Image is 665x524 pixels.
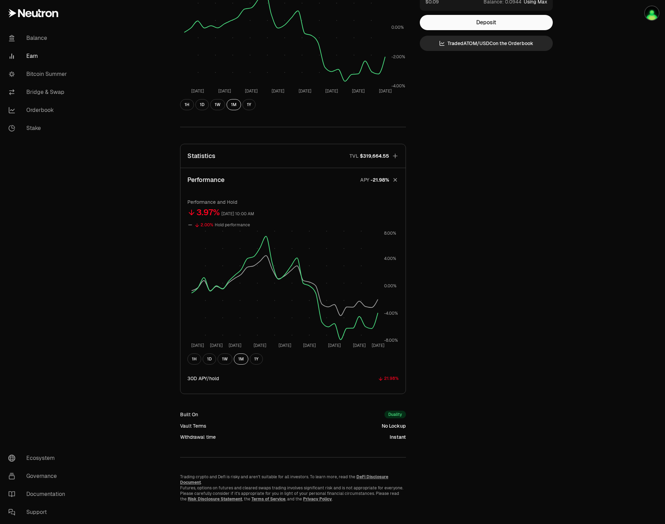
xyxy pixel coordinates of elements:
[187,199,399,206] p: Performance and Hold
[390,434,406,440] div: Instant
[353,343,366,348] tspan: [DATE]
[3,101,75,119] a: Orderbook
[272,88,284,94] tspan: [DATE]
[420,36,553,51] a: TradedATOM/USDCon the Orderbook
[210,99,225,110] button: 1W
[187,353,201,365] button: 1H
[215,221,250,229] div: Hold performance
[391,83,405,89] tspan: -4.00%
[379,88,392,94] tspan: [DATE]
[218,88,231,94] tspan: [DATE]
[645,6,659,20] img: Neutron Testnet Dev
[384,230,396,236] tspan: 8.00%
[201,221,213,229] div: 2.00%
[3,467,75,485] a: Governance
[299,88,311,94] tspan: [DATE]
[191,343,204,348] tspan: [DATE]
[180,192,406,394] div: PerformanceAPY
[180,434,216,440] div: Withdrawal time
[384,256,396,261] tspan: 4.00%
[187,375,219,382] div: 30D APY/hold
[180,474,406,485] p: Trading crypto and Defi is risky and aren't suitable for all investors. To learn more, read the .
[372,343,384,348] tspan: [DATE]
[3,503,75,521] a: Support
[3,47,75,65] a: Earn
[195,99,209,110] button: 1D
[180,168,406,192] button: PerformanceAPY
[180,411,198,418] div: Built On
[234,353,248,365] button: 1M
[3,119,75,137] a: Stake
[3,485,75,503] a: Documentation
[242,99,256,110] button: 1Y
[352,88,365,94] tspan: [DATE]
[191,88,204,94] tspan: [DATE]
[221,210,254,218] div: [DATE] 10:00 AM
[188,496,242,502] a: Risk Disclosure Statement
[251,496,285,502] a: Terms of Service
[360,152,389,159] span: $319,664.55
[382,422,406,429] div: No Lockup
[349,152,358,159] p: TVL
[384,375,399,383] div: 21.98%
[3,29,75,47] a: Balance
[303,343,316,348] tspan: [DATE]
[254,343,266,348] tspan: [DATE]
[227,99,241,110] button: 1M
[325,88,338,94] tspan: [DATE]
[218,353,232,365] button: 1W
[303,496,332,502] a: Privacy Policy
[384,411,406,418] div: Duality
[3,65,75,83] a: Bitcoin Summer
[245,88,258,94] tspan: [DATE]
[3,449,75,467] a: Ecosystem
[3,83,75,101] a: Bridge & Swap
[196,207,220,218] div: 3.97%
[180,144,406,168] button: StatisticsTVL$319,664.55
[203,353,216,365] button: 1D
[420,15,553,30] button: Deposit
[391,54,405,60] tspan: -2.00%
[391,25,404,30] tspan: 0.00%
[384,338,398,343] tspan: -8.00%
[187,175,224,185] p: Performance
[180,422,206,429] div: Vault Terms
[210,343,223,348] tspan: [DATE]
[180,99,194,110] button: 1H
[180,474,388,485] a: DeFi Disclosure Document
[328,343,341,348] tspan: [DATE]
[384,283,397,289] tspan: 0.00%
[229,343,241,348] tspan: [DATE]
[180,485,406,502] p: Futures, options on futures and cleared swaps trading involves significant risk and is not approp...
[384,311,398,316] tspan: -4.00%
[187,151,215,161] p: Statistics
[250,353,263,365] button: 1Y
[278,343,291,348] tspan: [DATE]
[360,176,369,184] p: APY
